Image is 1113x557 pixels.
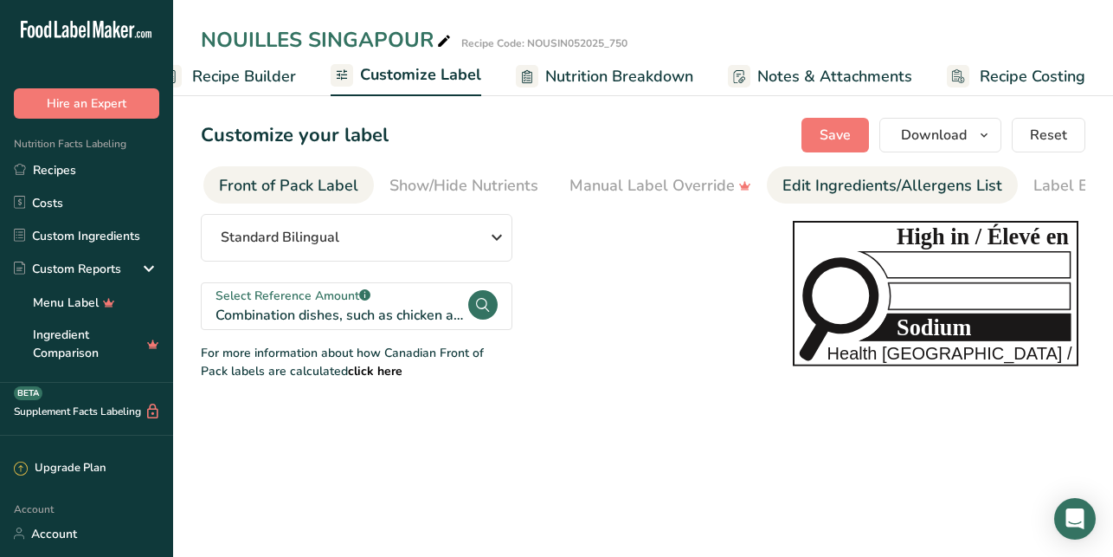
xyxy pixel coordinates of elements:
[14,260,121,278] div: Custom Reports
[348,363,402,379] a: click here
[757,65,912,88] span: Notes & Attachments
[728,57,912,96] a: Notes & Attachments
[1012,118,1085,152] button: Reset
[360,63,481,87] span: Customize Label
[201,344,512,380] div: For more information about how Canadian Front of Pack labels are calculated
[192,65,296,88] span: Recipe Builder
[221,227,339,248] span: Standard Bilingual
[901,125,967,146] span: Download
[516,57,693,96] a: Nutrition Breakdown
[389,174,538,198] div: Show/Hide Nutrients
[980,65,1085,88] span: Recipe Costing
[201,121,389,150] h1: Customize your label
[14,460,106,477] div: Upgrade Plan
[879,118,1001,152] button: Download
[782,174,1002,198] div: Edit Ingredients/Allergens List
[569,174,751,198] div: Manual Label Override
[820,125,851,146] span: Save
[219,174,358,198] div: Front of Pack Label
[947,57,1085,96] a: Recipe Costing
[201,24,454,55] div: NOUILLES SINGAPOUR
[216,305,466,326] div: Combination dishes, such as chicken and rice casserole, hash, macaroni and cheese with or without...
[331,55,481,97] a: Customize Label
[801,118,869,152] button: Save
[14,386,42,400] div: BETA
[14,88,159,119] button: Hire an Expert
[1054,498,1096,540] div: Open Intercom Messenger
[897,223,1069,249] tspan: High in / Élevé en
[201,214,512,262] button: Standard Bilingual
[1030,125,1067,146] span: Reset
[545,65,693,88] span: Nutrition Breakdown
[897,315,971,340] tspan: Sodium
[461,36,627,51] div: Recipe Code: NOUSIN052025_750
[216,287,466,305] div: Select Reference Amount
[159,57,296,96] a: Recipe Builder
